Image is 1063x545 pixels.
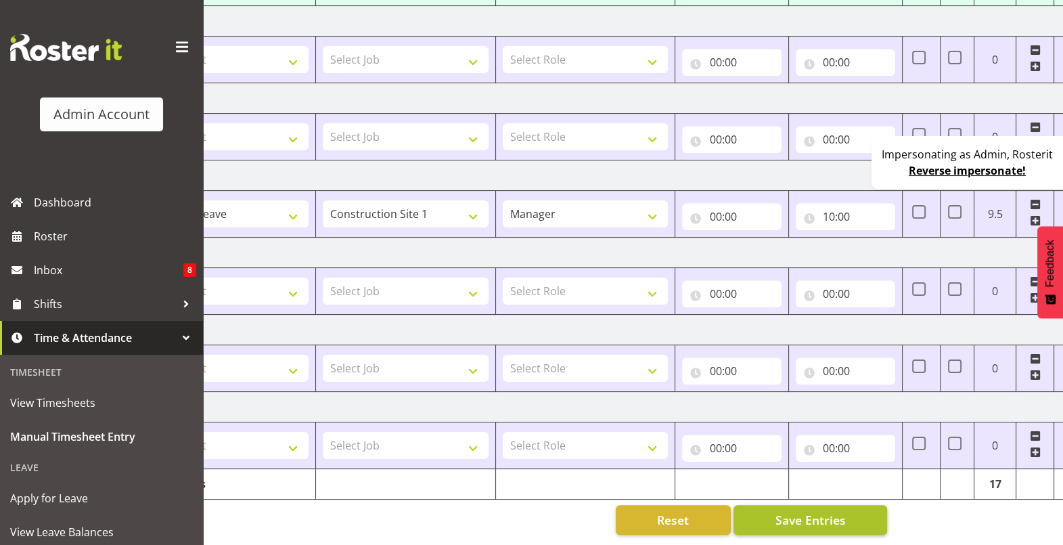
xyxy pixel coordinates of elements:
[10,427,193,447] span: Manual Timesheet Entry
[183,263,196,277] span: 8
[682,49,782,76] input: Click to select...
[796,357,895,385] input: Click to select...
[657,511,689,529] span: Reset
[3,358,200,386] div: Timesheet
[10,34,122,61] img: Rosterit website logo
[616,505,731,535] button: Reset
[796,435,895,462] input: Click to select...
[974,114,1016,160] td: 0
[34,294,176,314] span: Shifts
[974,345,1016,392] td: 0
[796,203,895,230] input: Click to select...
[796,280,895,307] input: Click to select...
[796,49,895,76] input: Click to select...
[1044,240,1056,287] span: Feedback
[682,203,782,230] input: Click to select...
[10,488,193,508] span: Apply for Leave
[34,328,176,348] span: Time & Attendance
[682,280,782,307] input: Click to select...
[682,435,782,462] input: Click to select...
[775,511,845,529] span: Save Entries
[3,454,200,481] div: Leave
[136,469,316,500] td: Total Hours
[733,505,887,535] button: Save Entries
[10,522,193,542] span: View Leave Balances
[796,126,895,153] input: Click to select...
[34,192,196,213] span: Dashboard
[682,357,782,385] input: Click to select...
[53,104,150,125] div: Admin Account
[3,481,200,515] a: Apply for Leave
[10,393,193,413] span: View Timesheets
[974,422,1016,469] td: 0
[909,163,1026,178] a: Reverse impersonate!
[882,146,1053,162] p: Impersonating as Admin, Rosterit
[3,386,200,420] a: View Timesheets
[34,226,196,246] span: Roster
[974,191,1016,238] td: 9.5
[34,260,183,280] span: Inbox
[974,37,1016,83] td: 0
[682,126,782,153] input: Click to select...
[974,469,1016,500] td: 17
[974,268,1016,315] td: 0
[3,420,200,454] a: Manual Timesheet Entry
[1037,226,1063,318] button: Feedback - Show survey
